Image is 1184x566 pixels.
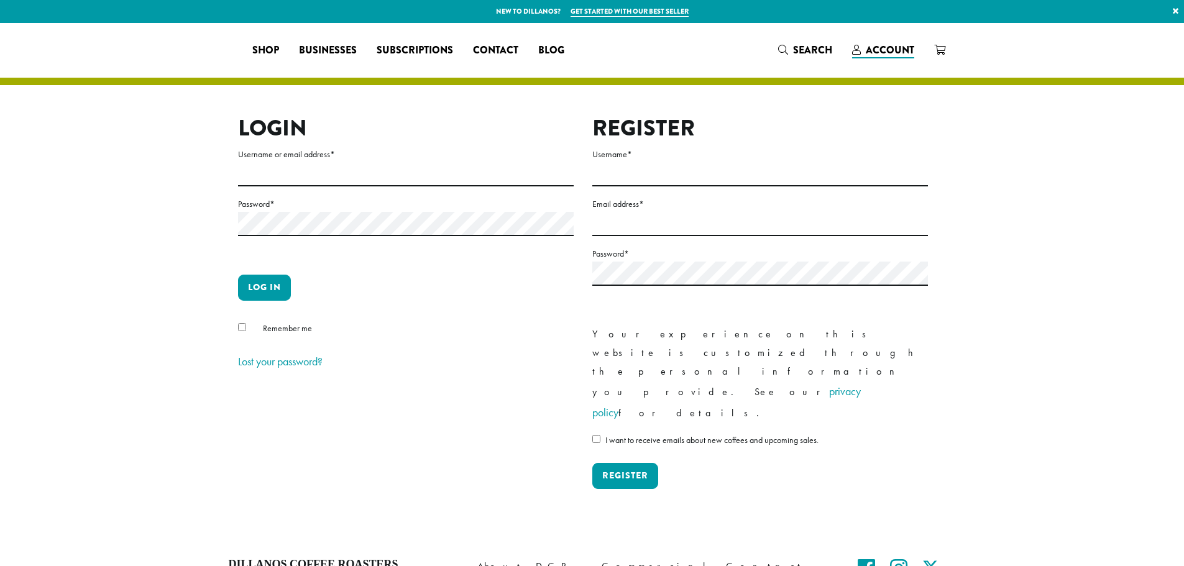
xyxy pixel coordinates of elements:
[592,435,600,443] input: I want to receive emails about new coffees and upcoming sales.
[238,196,574,212] label: Password
[377,43,453,58] span: Subscriptions
[592,196,928,212] label: Email address
[592,246,928,262] label: Password
[263,322,312,334] span: Remember me
[571,6,689,17] a: Get started with our best seller
[592,115,928,142] h2: Register
[592,147,928,162] label: Username
[299,43,357,58] span: Businesses
[793,43,832,57] span: Search
[238,354,323,368] a: Lost your password?
[768,40,842,60] a: Search
[592,325,928,423] p: Your experience on this website is customized through the personal information you provide. See o...
[238,115,574,142] h2: Login
[242,40,289,60] a: Shop
[866,43,914,57] span: Account
[592,463,658,489] button: Register
[238,275,291,301] button: Log in
[538,43,564,58] span: Blog
[473,43,518,58] span: Contact
[238,147,574,162] label: Username or email address
[605,434,819,445] span: I want to receive emails about new coffees and upcoming sales.
[592,384,861,419] a: privacy policy
[252,43,279,58] span: Shop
